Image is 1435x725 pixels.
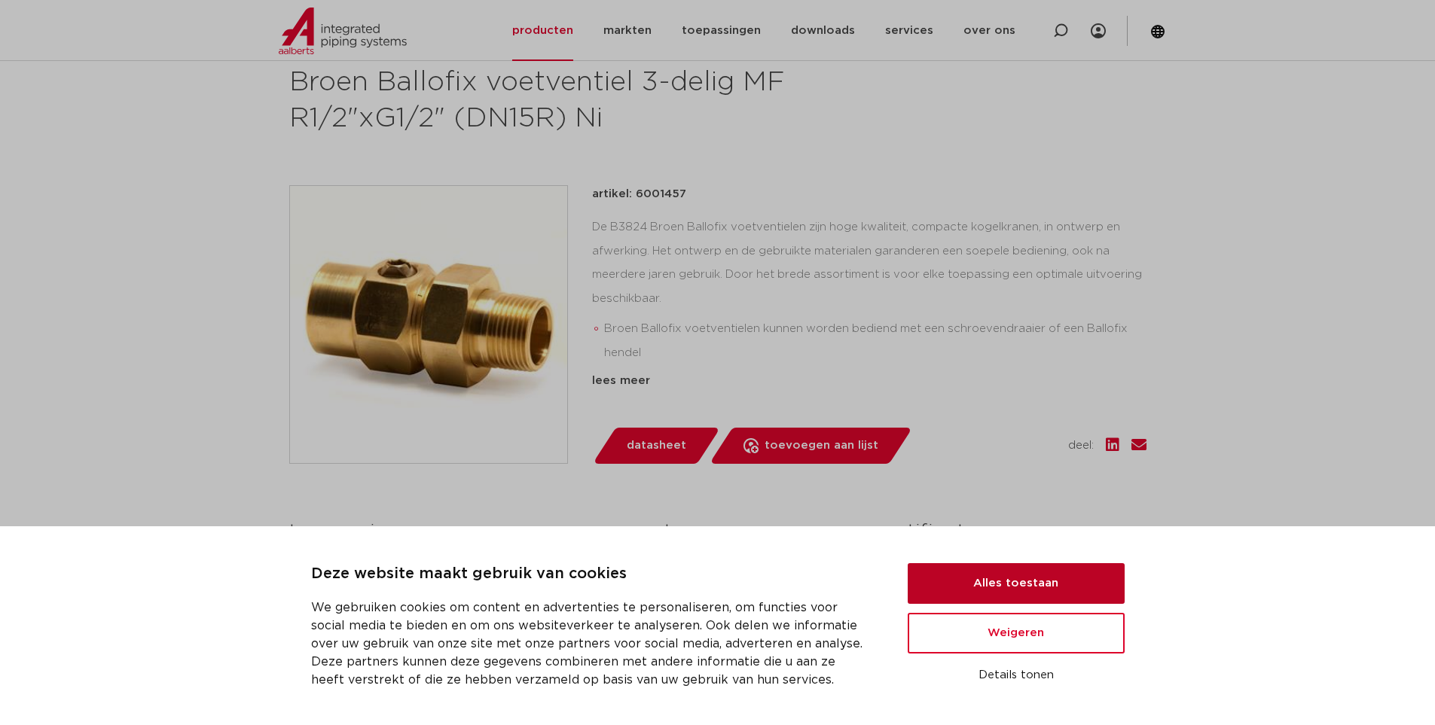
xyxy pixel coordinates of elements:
div: lees meer [592,372,1146,390]
div: De B3824 Broen Ballofix voetventielen zijn hoge kwaliteit, compacte kogelkranen, in ontwerp en af... [592,215,1146,366]
h3: toepassingen [289,518,560,548]
p: artikel: 6001457 [592,185,686,203]
button: Details tonen [908,663,1125,688]
h3: segmenten [582,518,853,548]
span: toevoegen aan lijst [765,434,878,458]
a: datasheet [592,428,720,464]
li: wij adviseren om Broen Ballofix kogelkranen 2x per jaar open en dicht te draaien om een optimale ... [604,365,1146,413]
li: Broen Ballofix voetventielen kunnen worden bediend met een schroevendraaier of een Ballofix hendel [604,317,1146,365]
span: datasheet [627,434,686,458]
p: Deze website maakt gebruik van cookies [311,562,872,586]
img: Product Image for Broen Ballofix voetventiel 3-delig MF R1/2"xG1/2" (DN15R) Ni [290,186,567,463]
button: Weigeren [908,613,1125,653]
button: Alles toestaan [908,563,1125,604]
span: deel: [1068,437,1094,455]
p: We gebruiken cookies om content en advertenties te personaliseren, om functies voor social media ... [311,599,872,689]
h1: Broen Ballofix voetventiel 3-delig MF R1/2"xG1/2" (DN15R) Ni [289,65,855,137]
h3: certificaten [875,518,1146,548]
